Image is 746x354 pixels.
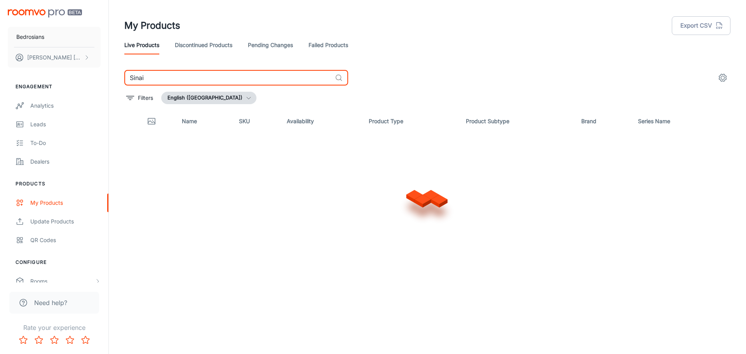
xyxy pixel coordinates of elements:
p: Rate your experience [6,323,102,332]
a: Pending Changes [248,36,293,54]
th: Name [176,110,233,132]
button: Rate 1 star [16,332,31,348]
svg: Thumbnail [147,117,156,126]
button: Export CSV [672,16,730,35]
th: Series Name [632,110,730,132]
a: Discontinued Products [175,36,232,54]
button: English ([GEOGRAPHIC_DATA]) [161,92,256,104]
button: [PERSON_NAME] [PERSON_NAME] [8,47,101,68]
div: Leads [30,120,101,129]
p: [PERSON_NAME] [PERSON_NAME] [27,53,82,62]
button: filter [124,92,155,104]
h1: My Products [124,19,180,33]
span: Need help? [34,298,67,307]
th: Availability [281,110,362,132]
p: Filters [138,94,153,102]
img: Roomvo PRO Beta [8,9,82,17]
div: Rooms [30,277,94,286]
div: Analytics [30,101,101,110]
button: Rate 3 star [47,332,62,348]
th: Product Type [363,110,460,132]
a: Failed Products [309,36,348,54]
button: Rate 2 star [31,332,47,348]
th: Brand [575,110,632,132]
div: Update Products [30,217,101,226]
a: Live Products [124,36,159,54]
div: Dealers [30,157,101,166]
button: settings [715,70,730,85]
th: Product Subtype [460,110,575,132]
button: Bedrosians [8,27,101,47]
th: SKU [233,110,281,132]
p: Bedrosians [16,33,44,41]
button: Rate 4 star [62,332,78,348]
div: To-do [30,139,101,147]
input: Search [124,70,332,85]
div: QR Codes [30,236,101,244]
div: My Products [30,199,101,207]
button: Rate 5 star [78,332,93,348]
